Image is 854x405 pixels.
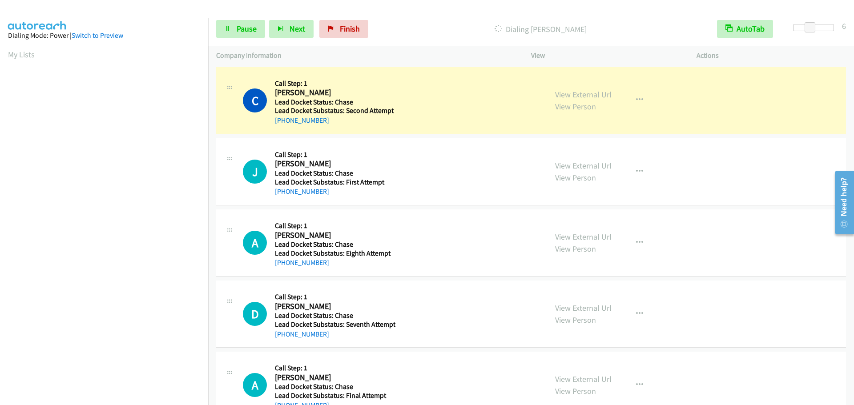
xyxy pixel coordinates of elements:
a: View External Url [555,374,612,384]
a: Pause [216,20,265,38]
p: Company Information [216,50,515,61]
a: [PHONE_NUMBER] [275,187,329,196]
button: Next [269,20,314,38]
a: [PHONE_NUMBER] [275,330,329,338]
a: My Lists [8,49,35,60]
a: View External Url [555,89,612,100]
a: View Person [555,244,596,254]
div: 6 [842,20,846,32]
iframe: Resource Center [828,167,854,238]
a: View Person [555,101,596,112]
h1: J [243,160,267,184]
p: View [531,50,681,61]
h5: Lead Docket Status: Chase [275,311,395,320]
span: Finish [340,24,360,34]
a: View External Url [555,232,612,242]
h5: Lead Docket Substatus: Seventh Attempt [275,320,395,329]
h2: [PERSON_NAME] [275,373,393,383]
h5: Lead Docket Substatus: Final Attempt [275,391,393,400]
h5: Call Step: 1 [275,79,394,88]
h5: Call Step: 1 [275,293,395,301]
h2: [PERSON_NAME] [275,159,393,169]
h1: D [243,302,267,326]
a: [PHONE_NUMBER] [275,258,329,267]
a: Finish [319,20,368,38]
a: View Person [555,315,596,325]
h5: Lead Docket Status: Chase [275,169,393,178]
p: Dialing [PERSON_NAME] [380,23,701,35]
button: AutoTab [717,20,773,38]
div: The call is yet to be attempted [243,373,267,397]
h5: Call Step: 1 [275,364,393,373]
div: Dialing Mode: Power | [8,30,200,41]
h5: Lead Docket Substatus: Second Attempt [275,106,394,115]
span: Next [290,24,305,34]
h1: A [243,231,267,255]
p: Actions [697,50,846,61]
a: Switch to Preview [72,31,123,40]
h5: Lead Docket Status: Chase [275,382,393,391]
h5: Call Step: 1 [275,150,393,159]
a: View External Url [555,160,612,171]
a: View External Url [555,303,612,313]
h5: Lead Docket Status: Chase [275,240,393,249]
span: Pause [237,24,257,34]
a: View Person [555,172,596,183]
a: View Person [555,386,596,396]
h2: [PERSON_NAME] [275,301,393,312]
h5: Call Step: 1 [275,221,393,230]
h2: [PERSON_NAME] [275,230,393,241]
h5: Lead Docket Substatus: First Attempt [275,178,393,187]
div: The call is yet to be attempted [243,302,267,326]
a: [PHONE_NUMBER] [275,116,329,124]
h1: A [243,373,267,397]
h5: Lead Docket Substatus: Eighth Attempt [275,249,393,258]
h2: [PERSON_NAME] [275,88,393,98]
h1: C [243,88,267,112]
h5: Lead Docket Status: Chase [275,98,394,107]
